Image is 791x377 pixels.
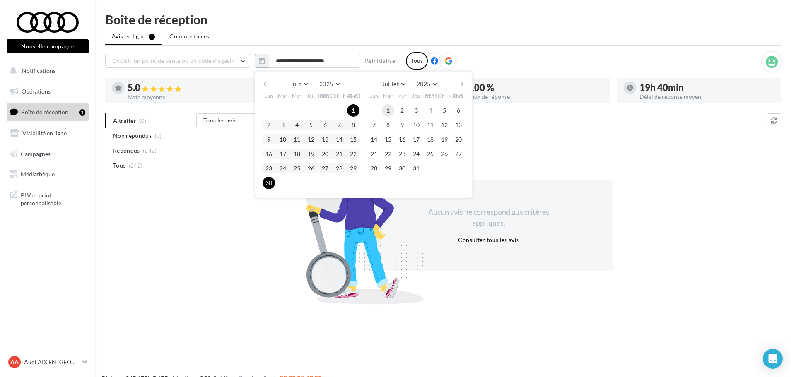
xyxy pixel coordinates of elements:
span: Boîte de réception [21,108,68,115]
button: 9 [263,133,275,146]
button: 15 [347,133,359,146]
button: 9 [396,119,408,131]
a: AA Audi AIX EN [GEOGRAPHIC_DATA] [7,354,89,370]
span: (242) [129,162,143,169]
button: 6 [452,104,465,117]
span: (242) [143,147,157,154]
span: Mar [278,92,288,99]
a: Opérations [5,83,90,100]
a: PLV et print personnalisable [5,186,90,211]
button: 18 [291,148,303,160]
button: 7 [333,119,345,131]
button: 30 [396,162,408,175]
button: 23 [396,148,408,160]
button: 2 [263,119,275,131]
button: 24 [410,148,422,160]
button: 8 [347,119,359,131]
div: Note moyenne [128,94,263,100]
button: 2025 [413,78,440,90]
button: 1 [382,104,394,117]
button: Juin [287,78,311,90]
button: 13 [319,133,331,146]
button: 26 [305,162,317,175]
span: PLV et print personnalisable [21,190,85,207]
button: 16 [396,133,408,146]
span: Campagnes [21,150,51,157]
button: 6 [319,119,331,131]
button: 19 [305,148,317,160]
span: Visibilité en ligne [22,130,67,137]
span: Jeu [307,92,315,99]
button: 17 [277,148,289,160]
div: Aucun avis ne correspond aux critères appliqués. [417,207,560,228]
button: Nouvelle campagne [7,39,89,53]
span: [PERSON_NAME] [318,92,361,99]
div: Délai de réponse moyen [639,94,774,100]
div: Tous [406,52,428,70]
button: 22 [347,148,359,160]
span: Juillet [382,80,399,87]
button: 17 [410,133,422,146]
button: 30 [263,177,275,189]
span: Choisir un point de vente ou un code magasin [112,57,235,64]
span: Dim [453,92,463,99]
button: 22 [382,148,394,160]
a: Campagnes [5,145,90,163]
button: 25 [291,162,303,175]
button: 11 [424,119,436,131]
button: 11 [291,133,303,146]
button: 29 [382,162,394,175]
button: 16 [263,148,275,160]
div: Boîte de réception [105,13,781,26]
button: 26 [438,148,451,160]
span: Mar [383,92,393,99]
button: 7 [368,119,380,131]
button: 14 [333,133,345,146]
button: 12 [305,133,317,146]
button: 2025 [316,78,343,90]
button: 5 [438,104,451,117]
span: Jeu [412,92,420,99]
a: Boîte de réception1 [5,103,90,121]
div: Taux de réponse [469,94,604,100]
span: (0) [155,132,162,139]
button: 21 [333,148,345,160]
button: 5 [305,119,317,131]
span: Tous [113,161,125,170]
div: 1 [79,109,85,116]
div: 100 % [469,83,604,92]
button: 13 [452,119,465,131]
button: 14 [368,133,380,146]
div: 5.0 [128,83,263,93]
button: 3 [410,104,422,117]
button: 10 [277,133,289,146]
button: 4 [424,104,436,117]
button: 10 [410,119,422,131]
button: Notifications [5,62,87,79]
span: Mer [397,92,407,99]
button: 15 [382,133,394,146]
span: Répondus [113,146,140,155]
button: Réinitialiser [362,56,401,66]
button: 29 [347,162,359,175]
button: 19 [438,133,451,146]
span: Commentaires [169,32,209,41]
div: 19h 40min [639,83,774,92]
span: Juin [290,80,301,87]
span: [PERSON_NAME] [423,92,466,99]
span: Tous les avis [203,117,237,124]
span: AA [10,358,19,366]
span: Dim [348,92,358,99]
span: Non répondus [113,132,152,140]
a: Visibilité en ligne [5,125,90,142]
button: Consulter tous les avis [455,235,522,245]
button: 8 [382,119,394,131]
button: 23 [263,162,275,175]
button: 27 [452,148,465,160]
button: 1 [347,104,359,117]
button: 4 [291,119,303,131]
span: 2025 [319,80,333,87]
button: 27 [319,162,331,175]
a: Médiathèque [5,166,90,183]
span: Lun [369,92,379,99]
